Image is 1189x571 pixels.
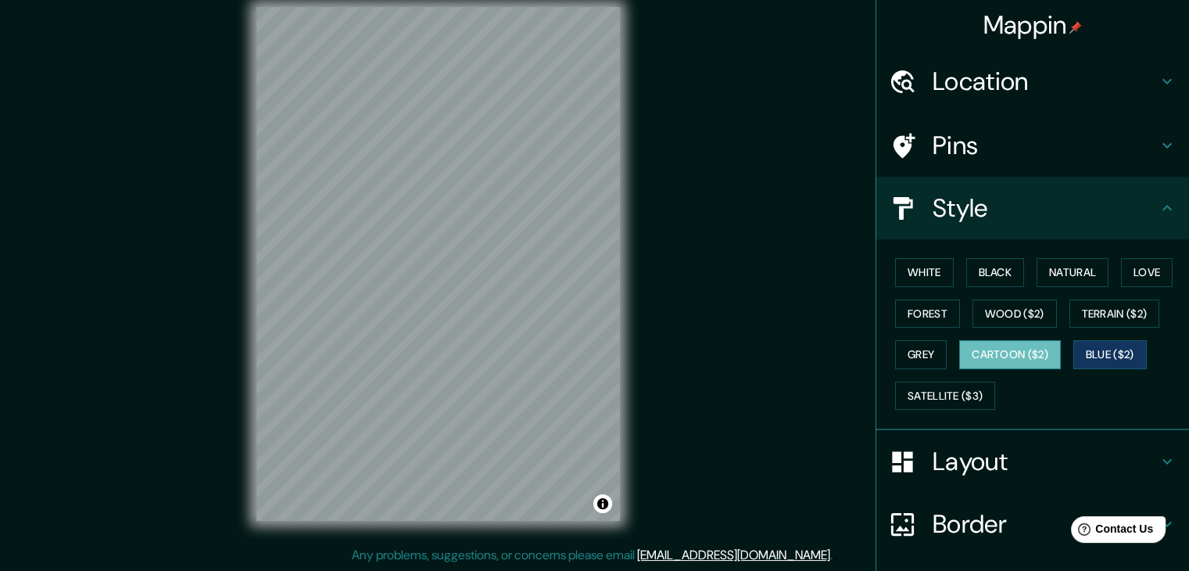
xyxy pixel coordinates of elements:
button: Cartoon ($2) [959,340,1061,369]
iframe: Help widget launcher [1050,510,1172,554]
h4: Style [933,192,1158,224]
div: . [835,546,838,565]
button: Terrain ($2) [1069,300,1160,329]
button: Blue ($2) [1073,340,1147,369]
div: Style [876,177,1189,239]
div: Pins [876,114,1189,177]
div: . [833,546,835,565]
canvas: Map [256,7,620,521]
h4: Border [933,508,1158,540]
h4: Location [933,66,1158,97]
button: Love [1121,258,1173,287]
h4: Mappin [983,9,1083,41]
button: White [895,258,954,287]
div: Location [876,50,1189,113]
h4: Layout [933,446,1158,477]
button: Grey [895,340,947,369]
button: Wood ($2) [972,300,1057,329]
img: pin-icon.png [1069,21,1082,34]
button: Black [966,258,1025,287]
button: Forest [895,300,960,329]
p: Any problems, suggestions, or concerns please email . [352,546,833,565]
button: Toggle attribution [593,494,612,513]
button: Satellite ($3) [895,382,995,411]
div: Layout [876,430,1189,493]
div: Border [876,493,1189,555]
h4: Pins [933,130,1158,161]
a: [EMAIL_ADDRESS][DOMAIN_NAME] [637,547,830,563]
button: Natural [1037,258,1108,287]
